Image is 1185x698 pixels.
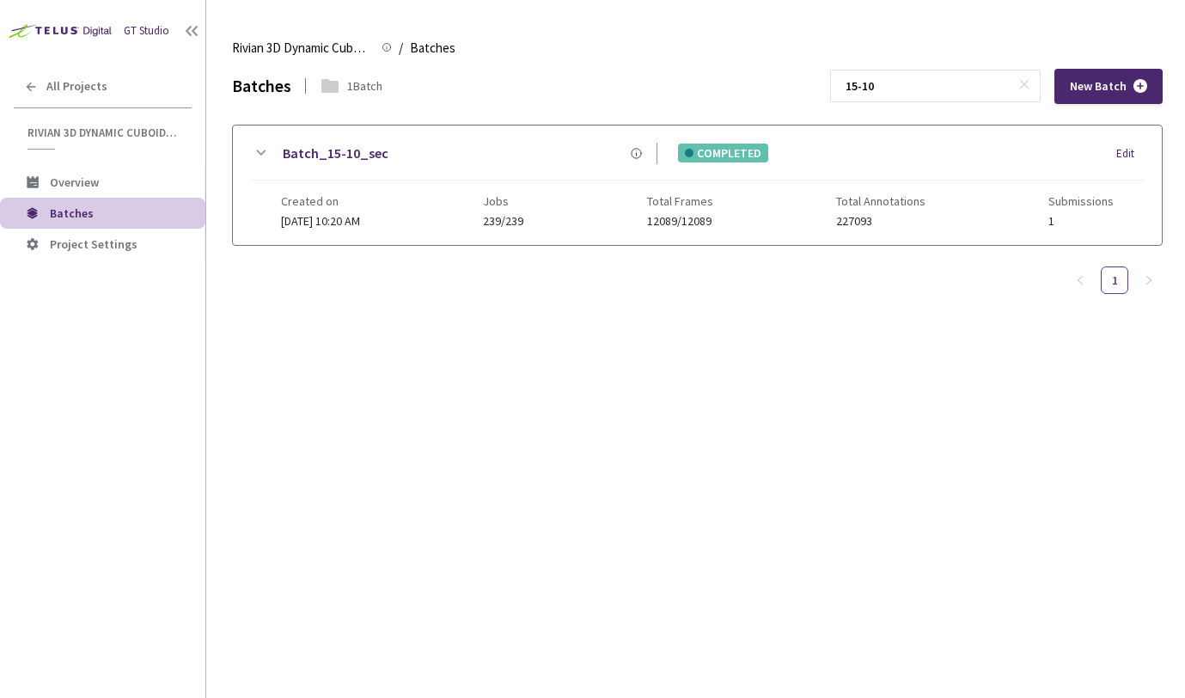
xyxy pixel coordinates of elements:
[347,77,382,95] div: 1 Batch
[647,215,713,228] span: 12089/12089
[483,215,523,228] span: 239/239
[283,143,388,164] a: Batch_15-10_sec
[678,144,768,162] div: COMPLETED
[50,174,99,190] span: Overview
[281,213,360,229] span: [DATE] 10:20 AM
[1102,267,1127,293] a: 1
[647,194,713,208] span: Total Frames
[1075,275,1085,285] span: left
[1135,266,1163,294] button: right
[233,126,1162,245] div: Batch_15-10_secCOMPLETEDEditCreated on[DATE] 10:20 AMJobs239/239Total Frames12089/12089Total Anno...
[1135,266,1163,294] li: Next Page
[836,194,925,208] span: Total Annotations
[1066,266,1094,294] button: left
[27,126,181,140] span: Rivian 3D Dynamic Cuboids[2024-25]
[50,205,94,221] span: Batches
[46,79,107,94] span: All Projects
[1101,266,1128,294] li: 1
[124,23,169,40] div: GT Studio
[835,70,1018,101] input: Search
[1048,215,1114,228] span: 1
[410,38,455,58] span: Batches
[232,74,291,99] div: Batches
[399,38,403,58] li: /
[1048,194,1114,208] span: Submissions
[281,194,360,208] span: Created on
[1070,79,1127,94] span: New Batch
[50,236,137,252] span: Project Settings
[836,215,925,228] span: 227093
[1116,145,1145,162] div: Edit
[1066,266,1094,294] li: Previous Page
[232,38,371,58] span: Rivian 3D Dynamic Cuboids[2024-25]
[483,194,523,208] span: Jobs
[1144,275,1154,285] span: right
